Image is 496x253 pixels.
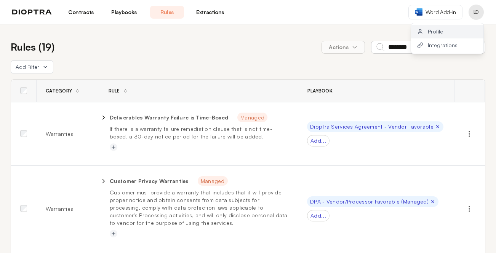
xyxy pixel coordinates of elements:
button: Profile [411,25,483,38]
button: Add Filter [11,60,53,73]
span: Playbook [307,88,333,94]
a: Contracts [64,6,98,19]
img: word [415,8,422,16]
button: Integrations [411,38,483,52]
div: Add... [307,210,330,221]
a: Extractions [193,6,227,19]
button: Actions [322,41,365,54]
span: Actions [323,40,364,54]
a: Rules [150,6,184,19]
div: Add... [307,135,330,146]
a: Word Add-in [408,5,462,19]
button: Profile menu [469,5,484,20]
span: Word Add-in [426,8,456,16]
p: Customer must provide a warranty that includes that it will provide proper notice and obtain cons... [110,189,289,227]
div: Rule [99,88,120,94]
button: Add tag [110,143,117,151]
td: Warranties [37,166,90,252]
span: Category [46,88,72,94]
td: Warranties [37,102,90,166]
span: Managed [237,113,267,122]
span: Add Filter [16,63,39,71]
h2: Rules ( 19 ) [11,40,54,54]
p: Deliverables Warranty Failure is Time-Boxed [110,114,228,121]
div: DPA - Vendor/Processor Favorable (Managed) [307,196,438,207]
div: Dioptra Services Agreement - Vendor Favorable [307,121,443,132]
button: Add tag [110,230,117,237]
p: If there is a warranty failure remediation clause that is not time-boxed, a 30-day notice period ... [110,125,289,140]
span: Managed [198,176,228,186]
a: Playbooks [107,6,141,19]
img: logo [12,10,52,15]
p: Customer Privacy Warranties [110,177,189,185]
